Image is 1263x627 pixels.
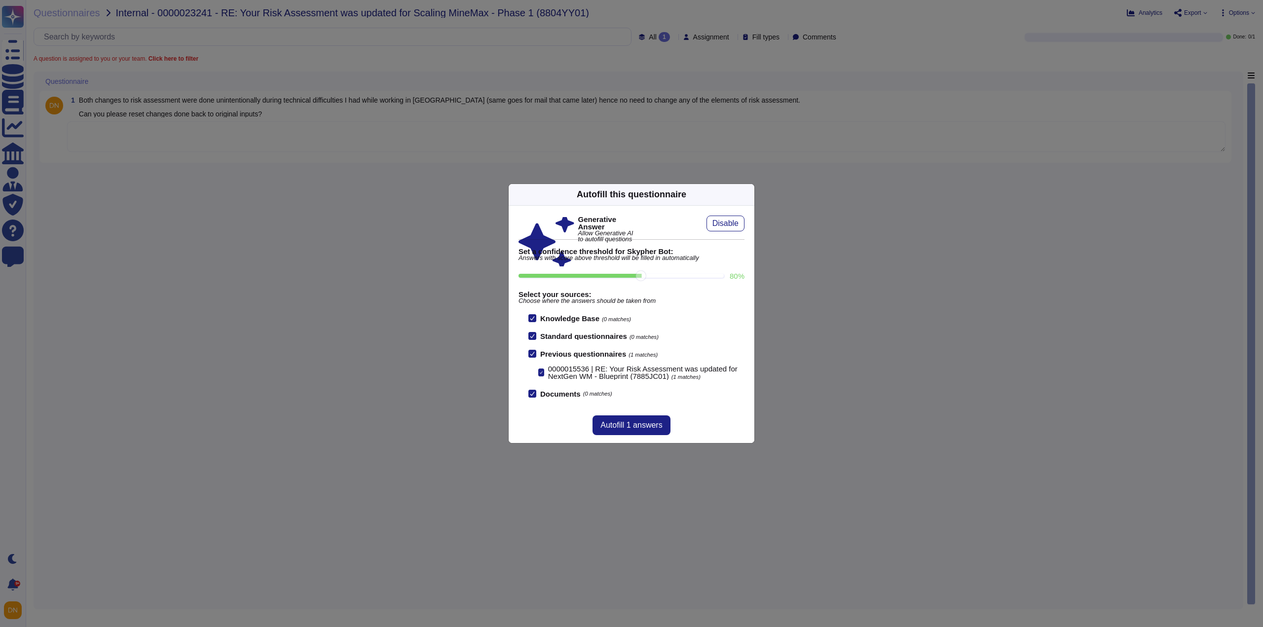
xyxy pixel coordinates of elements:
[630,334,659,340] span: (0 matches)
[540,314,599,323] b: Knowledge Base
[730,272,744,280] label: 80 %
[706,216,744,231] button: Disable
[540,332,627,340] b: Standard questionnaires
[540,390,581,398] b: Documents
[519,255,744,261] span: Answers with score above threshold will be filled in automatically
[712,220,739,227] span: Disable
[519,248,744,255] b: Set a confidence threshold for Skypher Bot:
[548,365,738,380] span: 0000015536 | RE: Your Risk Assessment was updated for NextGen WM - Blueprint (7885JC01)
[578,216,634,230] b: Generative Answer
[602,316,631,322] span: (0 matches)
[593,415,670,435] button: Autofill 1 answers
[671,374,701,380] span: (1 matches)
[600,421,662,429] span: Autofill 1 answers
[540,350,626,358] b: Previous questionnaires
[519,291,744,298] b: Select your sources:
[629,352,658,358] span: (1 matches)
[583,391,612,397] span: (0 matches)
[578,230,634,243] span: Allow Generative AI to autofill questions
[519,298,744,304] span: Choose where the answers should be taken from
[577,188,686,201] div: Autofill this questionnaire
